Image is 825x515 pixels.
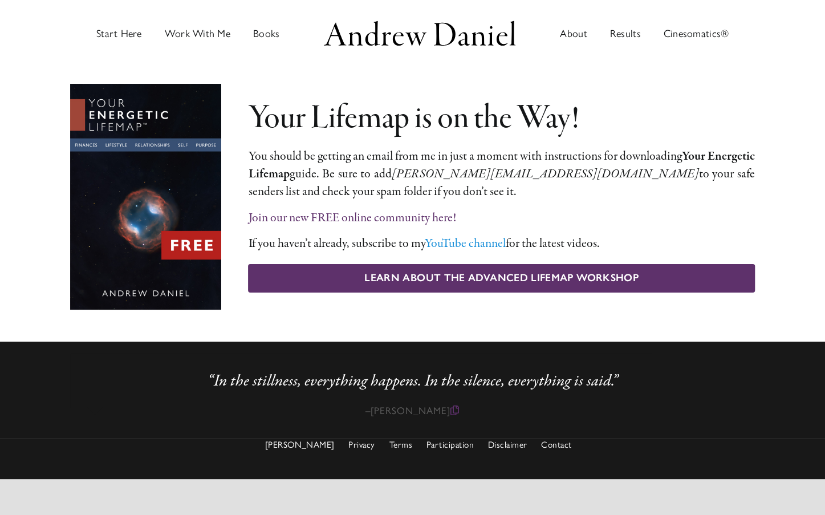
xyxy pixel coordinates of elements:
[424,235,505,252] a: YouTube chan­nel
[389,439,412,450] a: Terms
[165,29,230,39] span: Work With Me
[265,439,335,450] a: [PERSON_NAME]
[248,264,754,293] a: Learn About The Advanced Lifemap Workshop
[320,18,519,49] img: Andrew Daniel Logo
[253,2,279,65] a: Discover books written by Andrew Daniel
[248,209,456,226] a: Join our new FREE online com­mu­ni­ty here!
[248,148,754,183] strong: Your Energetic Lifemap
[541,439,572,450] a: Contact
[248,102,754,137] h2: Your Lifemap is on the Way!
[96,29,142,39] span: Start Here
[70,405,754,416] p: –[PERSON_NAME]
[426,439,474,450] a: Participation
[96,2,142,65] a: Start Here
[487,439,527,450] a: Disclaimer
[610,29,641,39] span: Results
[348,439,375,450] a: Privacy
[392,165,699,183] em: [PERSON_NAME][EMAIL_ADDRESS][DOMAIN_NAME]
[165,2,230,65] a: Work with Andrew in groups or private sessions
[253,29,279,39] span: Books
[560,29,587,39] span: About
[664,29,729,39] span: Cinesomatics®
[610,2,641,65] a: Results
[560,2,587,65] a: About
[364,272,639,285] span: Learn About The Advanced Lifemap Workshop
[248,148,754,200] p: You should be get­ting an email from me in just a moment with instruc­tions for down­load­ing gui...
[89,368,735,391] p: “In the still­ness, every­thing hap­pens. In the silence, every­thing is said.”
[248,235,754,253] p: If you haven’t already, sub­scribe to my for the lat­est videos.
[664,2,729,65] a: Cinesomatics®
[70,84,221,310] img: energetic-lifemap-6x9-andrew-daniel-free-ebook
